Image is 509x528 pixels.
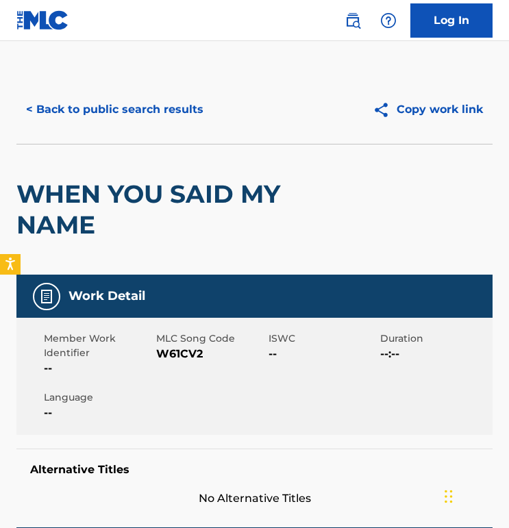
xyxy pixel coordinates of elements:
[363,92,493,127] button: Copy work link
[440,462,509,528] iframe: Chat Widget
[44,405,153,421] span: --
[339,7,367,34] a: Public Search
[16,179,302,240] h2: WHEN YOU SAID MY NAME
[269,346,377,362] span: --
[69,288,145,304] h5: Work Detail
[44,360,153,377] span: --
[380,331,489,346] span: Duration
[30,463,479,477] h5: Alternative Titles
[16,490,493,507] span: No Alternative Titles
[269,331,377,346] span: ISWC
[445,476,453,517] div: Drag
[16,92,213,127] button: < Back to public search results
[380,346,489,362] span: --:--
[375,7,402,34] div: Help
[44,331,153,360] span: Member Work Identifier
[410,3,493,38] a: Log In
[38,288,55,305] img: Work Detail
[380,12,397,29] img: help
[345,12,361,29] img: search
[156,331,265,346] span: MLC Song Code
[16,10,69,30] img: MLC Logo
[156,346,265,362] span: W61CV2
[44,390,153,405] span: Language
[373,101,397,118] img: Copy work link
